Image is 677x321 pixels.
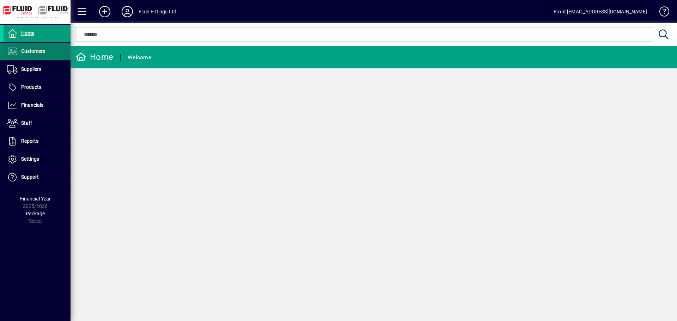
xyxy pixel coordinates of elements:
[76,51,113,63] div: Home
[4,61,71,78] a: Suppliers
[21,174,39,180] span: Support
[654,1,668,24] a: Knowledge Base
[21,84,41,90] span: Products
[20,196,51,202] span: Financial Year
[4,97,71,114] a: Financials
[26,211,45,216] span: Package
[21,66,41,72] span: Suppliers
[4,132,71,150] a: Reports
[21,30,34,36] span: Home
[128,52,151,63] div: Welcome
[21,156,39,162] span: Settings
[4,168,71,186] a: Support
[4,79,71,96] a: Products
[93,5,116,18] button: Add
[21,120,32,126] span: Staff
[4,150,71,168] a: Settings
[21,48,45,54] span: Customers
[554,6,647,17] div: Front [EMAIL_ADDRESS][DOMAIN_NAME]
[139,6,176,17] div: Fluid Fittings Ltd
[21,102,43,108] span: Financials
[21,138,38,144] span: Reports
[116,5,139,18] button: Profile
[4,115,71,132] a: Staff
[4,43,71,60] a: Customers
